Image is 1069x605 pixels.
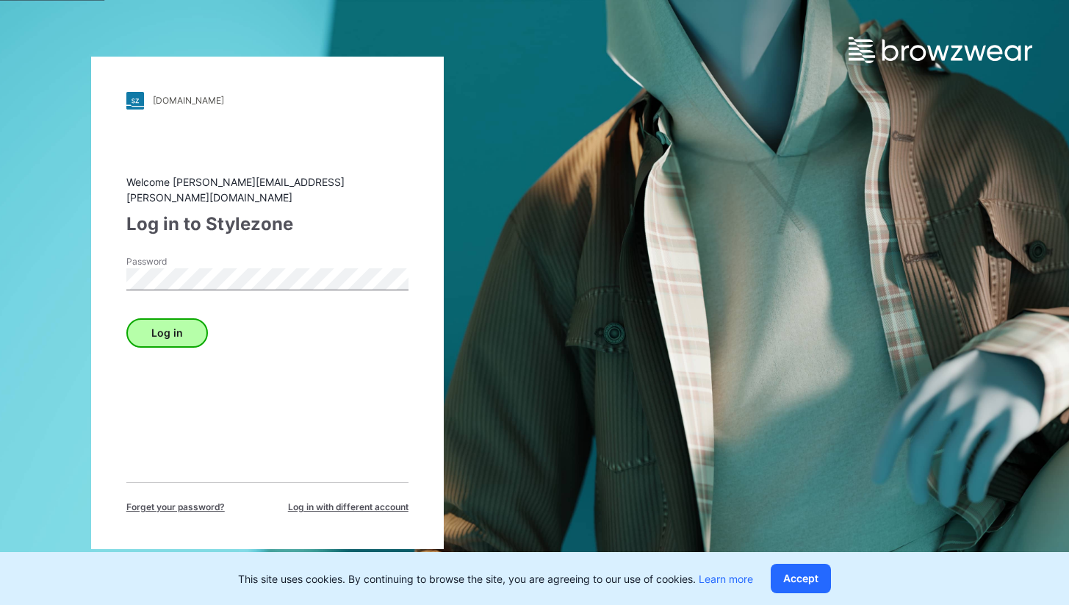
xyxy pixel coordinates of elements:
[126,174,408,205] div: Welcome [PERSON_NAME][EMAIL_ADDRESS][PERSON_NAME][DOMAIN_NAME]
[126,318,208,348] button: Log in
[238,571,753,587] p: This site uses cookies. By continuing to browse the site, you are agreeing to our use of cookies.
[153,95,224,106] div: [DOMAIN_NAME]
[699,573,753,585] a: Learn more
[126,92,144,110] img: stylezone-logo.562084cfcfab977791bfbf7441f1a819.svg
[126,255,229,268] label: Password
[126,211,408,237] div: Log in to Stylezone
[126,92,408,110] a: [DOMAIN_NAME]
[771,564,831,593] button: Accept
[288,501,408,514] span: Log in with different account
[849,37,1032,63] img: browzwear-logo.e42bd6dac1945053ebaf764b6aa21510.svg
[126,501,225,514] span: Forget your password?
